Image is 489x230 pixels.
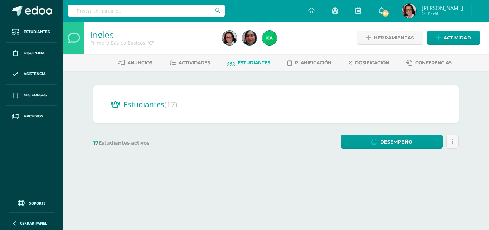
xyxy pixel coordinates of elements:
[415,60,452,65] span: Conferencias
[422,11,463,17] span: Mi Perfil
[179,60,210,65] span: Actividades
[164,99,177,109] span: (17)
[93,140,180,146] label: Estudiantes activos
[222,31,237,45] img: 073ab9fb05eb5e4f9239493c9ec9f7a2.png
[380,135,412,149] span: Desempeño
[355,60,389,65] span: Dosificación
[90,29,214,39] h1: Inglés
[357,31,423,45] a: Herramientas
[20,221,47,226] span: Cerrar panel
[382,9,389,17] span: 64
[444,31,471,44] span: Actividad
[262,31,277,45] img: 8023b044e5fe8d4619e40790d31912b4.png
[170,57,210,69] a: Actividades
[242,31,257,45] img: 3843fb34685ba28fd29906e75e029183.png
[68,5,225,17] input: Busca un usuario...
[6,43,57,64] a: Disciplina
[9,198,54,207] a: Soporte
[24,50,45,56] span: Disciplina
[124,99,177,109] span: Estudiantes
[402,4,416,18] img: 073ab9fb05eb5e4f9239493c9ec9f7a2.png
[295,60,331,65] span: Planificación
[90,28,114,41] a: Inglés
[6,64,57,85] a: Asistencia
[238,60,270,65] span: Estudiantes
[6,106,57,127] a: Archivos
[93,140,98,146] span: 17
[422,4,463,11] span: [PERSON_NAME]
[24,92,47,98] span: Mis cursos
[287,57,331,69] a: Planificación
[6,22,57,43] a: Estudiantes
[227,57,270,69] a: Estudiantes
[127,60,152,65] span: Anuncios
[374,31,414,44] span: Herramientas
[24,113,43,119] span: Archivos
[24,29,50,35] span: Estudiantes
[29,201,46,206] span: Soporte
[341,135,443,149] a: Desempeño
[349,57,389,69] a: Dosificación
[427,31,480,45] a: Actividad
[6,85,57,106] a: Mis cursos
[118,57,152,69] a: Anuncios
[24,71,46,77] span: Asistencia
[90,39,214,46] div: Primero Básico Básicos 'C'
[406,57,452,69] a: Conferencias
